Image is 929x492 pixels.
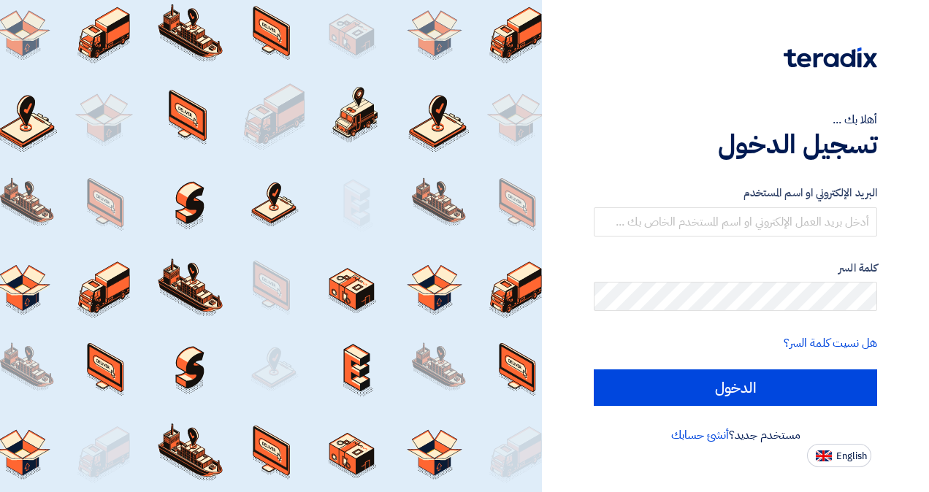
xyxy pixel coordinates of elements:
div: مستخدم جديد؟ [594,426,877,444]
label: البريد الإلكتروني او اسم المستخدم [594,185,877,201]
img: en-US.png [816,450,832,461]
input: الدخول [594,369,877,406]
h1: تسجيل الدخول [594,128,877,161]
span: English [836,451,867,461]
label: كلمة السر [594,260,877,277]
input: أدخل بريد العمل الإلكتروني او اسم المستخدم الخاص بك ... [594,207,877,237]
div: أهلا بك ... [594,111,877,128]
a: هل نسيت كلمة السر؟ [784,334,877,352]
a: أنشئ حسابك [671,426,729,444]
img: Teradix logo [784,47,877,68]
button: English [807,444,871,467]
